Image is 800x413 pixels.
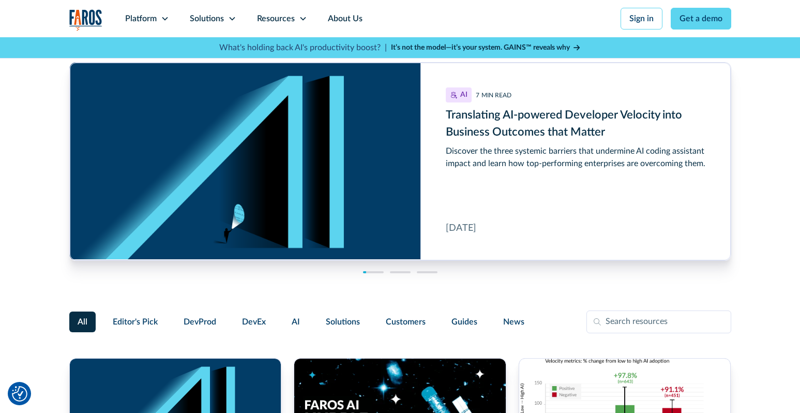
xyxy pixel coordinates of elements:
div: cms-link [70,63,731,260]
a: Translating AI-powered Developer Velocity into Business Outcomes that Matter [70,63,731,260]
img: Logo of the analytics and reporting company Faros. [69,9,102,31]
span: Solutions [326,316,360,328]
p: What's holding back AI's productivity boost? | [219,41,387,54]
span: Customers [386,316,426,328]
strong: It’s not the model—it’s your system. GAINS™ reveals why [391,44,570,51]
a: Sign in [621,8,662,30]
img: Revisit consent button [12,386,27,402]
span: DevEx [242,316,266,328]
span: Editor's Pick [113,316,158,328]
div: Platform [125,12,157,25]
button: Cookie Settings [12,386,27,402]
span: Guides [451,316,477,328]
span: DevProd [184,316,216,328]
a: home [69,9,102,31]
span: All [78,316,87,328]
form: Filter Form [69,311,731,333]
div: Solutions [190,12,224,25]
div: Resources [257,12,295,25]
a: Get a demo [671,8,731,30]
span: AI [292,316,300,328]
span: News [503,316,524,328]
input: Search resources [586,311,731,333]
a: It’s not the model—it’s your system. GAINS™ reveals why [391,42,581,53]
